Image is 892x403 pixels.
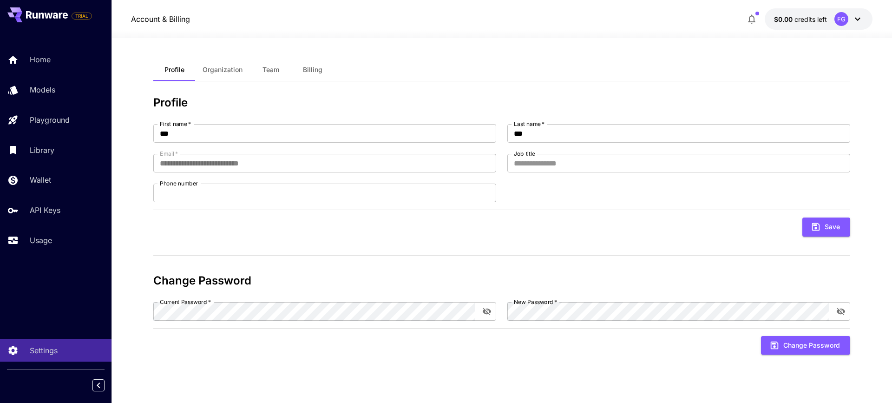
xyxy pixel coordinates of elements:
[131,13,190,25] nav: breadcrumb
[131,13,190,25] a: Account & Billing
[30,54,51,65] p: Home
[834,12,848,26] div: FG
[794,15,827,23] span: credits left
[262,66,279,74] span: Team
[30,145,54,156] p: Library
[153,96,850,109] h3: Profile
[774,14,827,24] div: $0.00
[761,336,850,355] button: Change Password
[303,66,322,74] span: Billing
[153,274,850,287] h3: Change Password
[30,174,51,185] p: Wallet
[99,377,111,394] div: Collapse sidebar
[164,66,184,74] span: Profile
[72,10,92,21] span: Add your payment card to enable full platform functionality.
[30,235,52,246] p: Usage
[833,303,849,320] button: toggle password visibility
[514,120,544,128] label: Last name
[160,120,191,128] label: First name
[514,150,535,158] label: Job title
[160,179,198,187] label: Phone number
[30,345,58,356] p: Settings
[160,150,178,158] label: Email
[30,114,70,126] p: Playground
[160,298,211,306] label: Current Password
[203,66,243,74] span: Organization
[774,15,794,23] span: $0.00
[802,218,850,237] button: Save
[765,8,872,30] button: $0.00FG
[72,13,92,20] span: TRIAL
[479,303,495,320] button: toggle password visibility
[30,84,55,95] p: Models
[514,298,557,306] label: New Password
[92,379,105,391] button: Collapse sidebar
[30,205,60,216] p: API Keys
